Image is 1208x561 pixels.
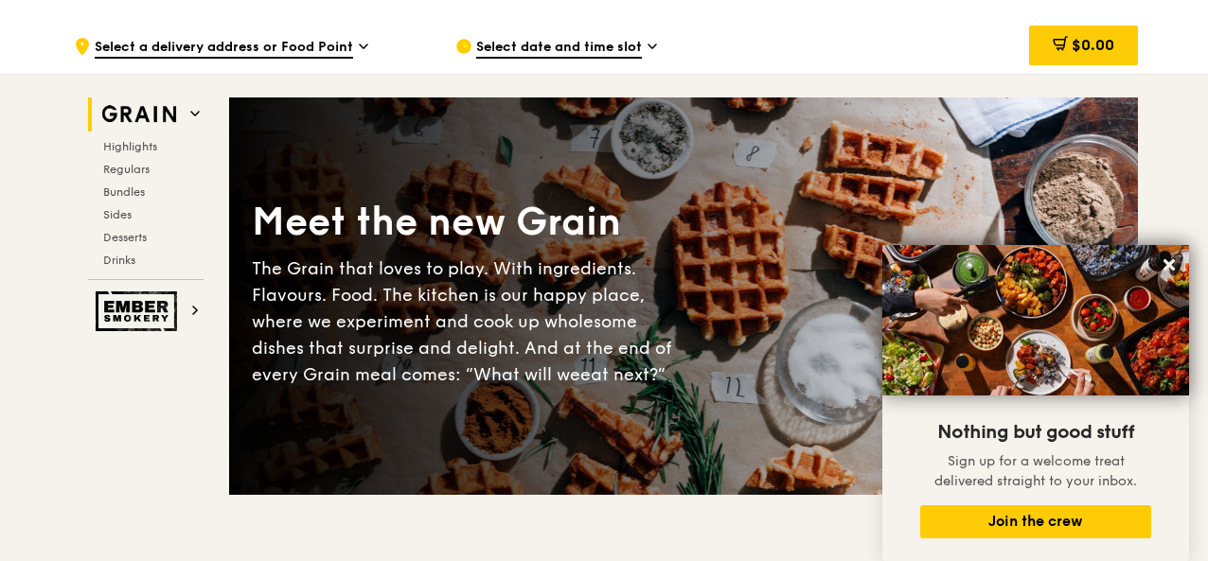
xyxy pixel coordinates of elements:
[103,231,147,244] span: Desserts
[934,453,1137,489] span: Sign up for a welcome treat delivered straight to your inbox.
[1072,36,1114,54] span: $0.00
[937,421,1134,444] span: Nothing but good stuff
[96,291,183,331] img: Ember Smokery web logo
[103,254,135,267] span: Drinks
[476,38,642,59] span: Select date and time slot
[95,38,353,59] span: Select a delivery address or Food Point
[103,208,132,221] span: Sides
[882,245,1189,395] img: DSC07876-Edit02-Large.jpeg
[252,255,684,388] div: The Grain that loves to play. With ingredients. Flavours. Food. The kitchen is our happy place, w...
[920,505,1151,538] button: Join the crew
[96,97,183,131] img: Grain web logo
[103,185,145,199] span: Bundles
[580,364,666,385] span: eat next?”
[103,163,150,176] span: Regulars
[103,140,157,153] span: Highlights
[1154,250,1184,280] button: Close
[252,197,684,248] div: Meet the new Grain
